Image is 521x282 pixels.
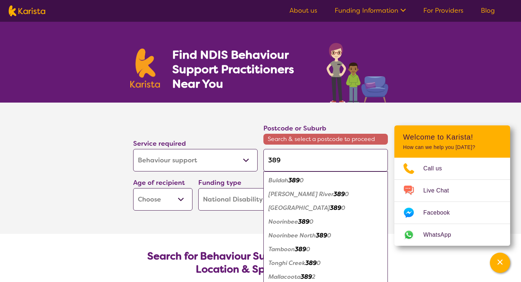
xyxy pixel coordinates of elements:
[335,6,406,15] a: Funding Information
[268,177,288,184] em: Buldah
[309,218,313,225] em: 0
[268,245,295,253] em: Tamboon
[268,273,301,281] em: Mallacoota
[268,204,330,212] em: [GEOGRAPHIC_DATA]
[316,232,327,239] em: 389
[263,124,326,133] label: Postcode or Suburb
[490,253,510,273] button: Channel Menu
[263,149,388,171] input: Type
[327,232,331,239] em: 0
[306,245,310,253] em: 0
[423,207,458,218] span: Facebook
[300,177,304,184] em: 0
[133,139,186,148] label: Service required
[267,242,384,256] div: Tamboon 3890
[267,187,384,201] div: Cann River 3890
[263,134,388,145] span: Search & select a postcode to proceed
[9,5,45,16] img: Karista logo
[267,174,384,187] div: Buldah 3890
[289,6,317,15] a: About us
[288,177,300,184] em: 389
[403,144,501,150] p: How can we help you [DATE]?
[334,190,345,198] em: 389
[295,245,306,253] em: 389
[423,229,460,240] span: WhatsApp
[305,259,317,267] em: 389
[312,273,315,281] em: 2
[298,218,309,225] em: 389
[423,6,463,15] a: For Providers
[330,204,341,212] em: 389
[403,133,501,141] h2: Welcome to Karista!
[267,256,384,270] div: Tonghi Creek 3890
[345,190,349,198] em: 0
[423,163,451,174] span: Call us
[172,47,312,91] h1: Find NDIS Behaviour Support Practitioners Near You
[423,185,458,196] span: Live Chat
[394,224,510,246] a: Web link opens in a new tab.
[394,158,510,246] ul: Choose channel
[481,6,495,15] a: Blog
[268,190,334,198] em: [PERSON_NAME] River
[268,232,316,239] em: Noorinbee North
[268,218,298,225] em: Noorinbee
[268,259,305,267] em: Tonghi Creek
[267,215,384,229] div: Noorinbee 3890
[133,178,185,187] label: Age of recipient
[267,229,384,242] div: Noorinbee North 3890
[301,273,312,281] em: 389
[130,49,160,88] img: Karista logo
[317,259,321,267] em: 0
[341,204,345,212] em: 0
[139,250,382,276] h2: Search for Behaviour Support Practitioners by Location & Specific Needs
[267,201,384,215] div: Chandlers Creek 3890
[325,39,391,103] img: behaviour-support
[198,178,241,187] label: Funding type
[394,125,510,246] div: Channel Menu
